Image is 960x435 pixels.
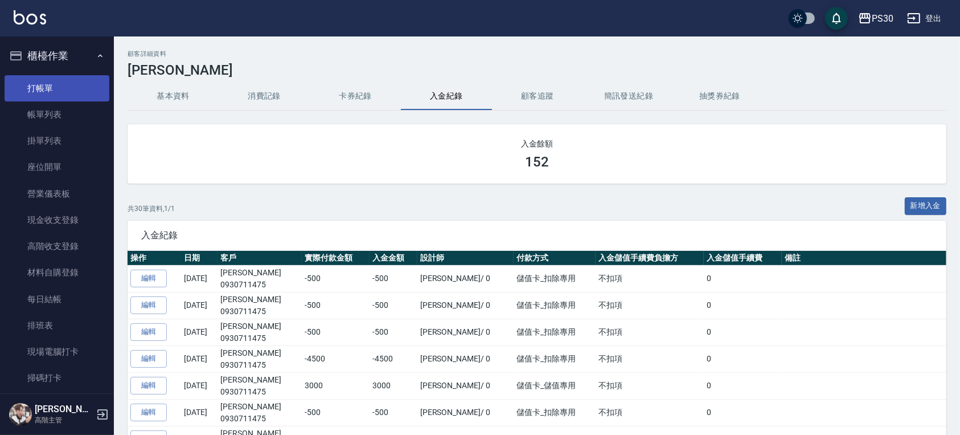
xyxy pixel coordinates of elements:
p: 0930711475 [220,386,299,398]
td: -500 [302,319,370,345]
td: [PERSON_NAME] [218,265,302,292]
td: 0 [704,292,782,319]
td: -4500 [370,345,417,372]
a: 帳單列表 [5,101,109,128]
td: 儲值卡_扣除專用 [514,292,596,319]
th: 操作 [128,251,181,266]
a: 每日結帳 [5,286,109,312]
h3: [PERSON_NAME] [128,62,946,78]
th: 入金儲值手續費負擔方 [596,251,704,266]
button: 新增入金 [905,197,947,215]
a: 編輯 [130,270,167,287]
a: 編輯 [130,377,167,395]
a: 編輯 [130,323,167,341]
button: 顧客追蹤 [492,83,583,110]
th: 設計師 [417,251,514,266]
td: 0 [704,345,782,372]
a: 編輯 [130,350,167,368]
td: [DATE] [181,292,218,319]
button: save [825,7,848,30]
a: 營業儀表板 [5,181,109,207]
button: 卡券紀錄 [310,83,401,110]
td: [DATE] [181,345,218,372]
p: 高階主管 [35,415,93,425]
button: 櫃檯作業 [5,41,109,71]
button: 消費記錄 [219,83,310,110]
div: PS30 [872,11,893,26]
td: 0 [704,265,782,292]
a: 座位開單 [5,154,109,180]
td: [PERSON_NAME] / 0 [417,319,514,345]
td: 不扣項 [596,372,704,399]
td: 儲值卡_扣除專用 [514,319,596,345]
td: -500 [370,265,417,292]
td: 0 [704,372,782,399]
h3: 152 [525,154,549,170]
th: 入金儲值手續費 [704,251,782,266]
td: [PERSON_NAME] / 0 [417,399,514,426]
td: [DATE] [181,399,218,426]
span: 入金紀錄 [141,230,933,241]
td: 0 [704,399,782,426]
td: [DATE] [181,372,218,399]
a: 高階收支登錄 [5,233,109,259]
p: 0930711475 [220,359,299,371]
th: 實際付款金額 [302,251,370,266]
td: [PERSON_NAME] [218,345,302,372]
h2: 入金餘額 [141,138,933,149]
td: 不扣項 [596,319,704,345]
p: 0930711475 [220,332,299,344]
td: [DATE] [181,319,218,345]
td: [PERSON_NAME] / 0 [417,372,514,399]
th: 備註 [782,251,946,266]
img: Person [9,403,32,426]
td: 3000 [302,372,370,399]
td: -500 [302,399,370,426]
td: 不扣項 [596,265,704,292]
td: [PERSON_NAME] / 0 [417,345,514,372]
td: -500 [370,319,417,345]
td: -500 [302,292,370,319]
td: 3000 [370,372,417,399]
p: 0930711475 [220,279,299,291]
h2: 顧客詳細資料 [128,50,946,58]
img: Logo [14,10,46,25]
a: 掃碼打卡 [5,365,109,391]
a: 現金收支登錄 [5,207,109,233]
a: 打帳單 [5,75,109,101]
th: 付款方式 [514,251,596,266]
td: 不扣項 [596,292,704,319]
td: -500 [370,292,417,319]
p: 共 30 筆資料, 1 / 1 [128,204,175,214]
td: -500 [302,265,370,292]
a: 掛單列表 [5,128,109,154]
td: [PERSON_NAME] / 0 [417,265,514,292]
button: 登出 [902,8,946,29]
td: [PERSON_NAME] / 0 [417,292,514,319]
td: 不扣項 [596,399,704,426]
a: 編輯 [130,296,167,314]
a: 材料自購登錄 [5,259,109,286]
td: 儲值卡_扣除專用 [514,399,596,426]
td: -4500 [302,345,370,372]
button: 抽獎券紀錄 [674,83,765,110]
td: [PERSON_NAME] [218,399,302,426]
td: 儲值卡_扣除專用 [514,345,596,372]
a: 排班表 [5,312,109,339]
th: 日期 [181,251,218,266]
a: 現場電腦打卡 [5,339,109,365]
td: -500 [370,399,417,426]
td: 0 [704,319,782,345]
th: 客戶 [218,251,302,266]
td: 儲值卡_扣除專用 [514,265,596,292]
td: [PERSON_NAME] [218,319,302,345]
td: 不扣項 [596,345,704,372]
button: PS30 [854,7,898,30]
td: [PERSON_NAME] [218,372,302,399]
td: [PERSON_NAME] [218,292,302,319]
a: 編輯 [130,404,167,421]
th: 入金金額 [370,251,417,266]
td: [DATE] [181,265,218,292]
button: 簡訊發送紀錄 [583,83,674,110]
td: 儲值卡_儲值專用 [514,372,596,399]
